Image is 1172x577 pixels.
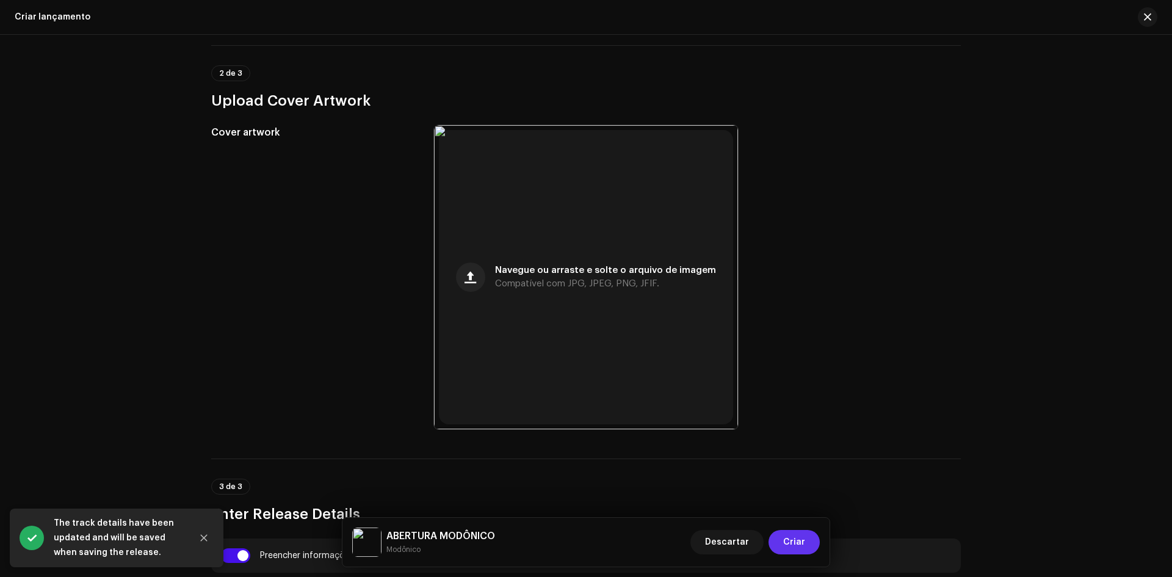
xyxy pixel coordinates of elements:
small: ABERTURA MODÔNICO [386,543,495,556]
h3: Upload Cover Artwork [211,91,961,111]
h5: ABERTURA MODÔNICO [386,529,495,543]
h3: Enter Release Details [211,504,961,524]
button: Descartar [690,530,764,554]
div: Preencher informações de lançamento a partir dos metadadoss [260,551,521,561]
span: Descartar [705,530,749,554]
button: Close [192,526,216,550]
div: The track details have been updated and will be saved when saving the release. [54,516,182,560]
span: 3 de 3 [219,483,242,490]
span: Criar [783,530,805,554]
img: 9e5cf21a-7186-4984-9e72-a7596053ba1f [352,528,382,557]
h5: Cover artwork [211,125,414,140]
span: 2 de 3 [219,70,242,77]
button: Criar [769,530,820,554]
